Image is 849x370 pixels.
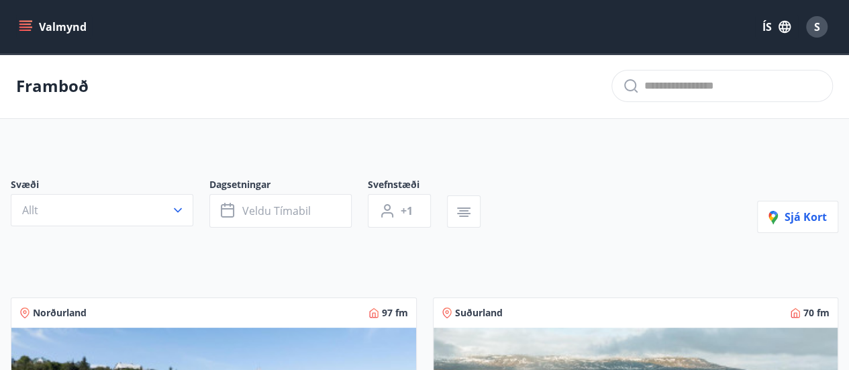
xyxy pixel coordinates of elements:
span: Sjá kort [768,210,827,224]
button: Allt [11,194,193,226]
span: Suðurland [455,306,503,320]
span: +1 [401,203,413,218]
span: 97 fm [382,306,408,320]
button: Veldu tímabil [209,194,352,228]
button: S [801,11,833,43]
p: Framboð [16,75,89,97]
button: ÍS [755,15,798,39]
span: Norðurland [33,306,87,320]
button: +1 [368,194,431,228]
span: Allt [22,203,38,218]
span: Dagsetningar [209,178,368,194]
span: Veldu tímabil [242,203,311,218]
span: 70 fm [803,306,830,320]
span: Svæði [11,178,209,194]
button: Sjá kort [757,201,838,233]
span: Svefnstæði [368,178,447,194]
span: S [814,19,820,34]
button: menu [16,15,92,39]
